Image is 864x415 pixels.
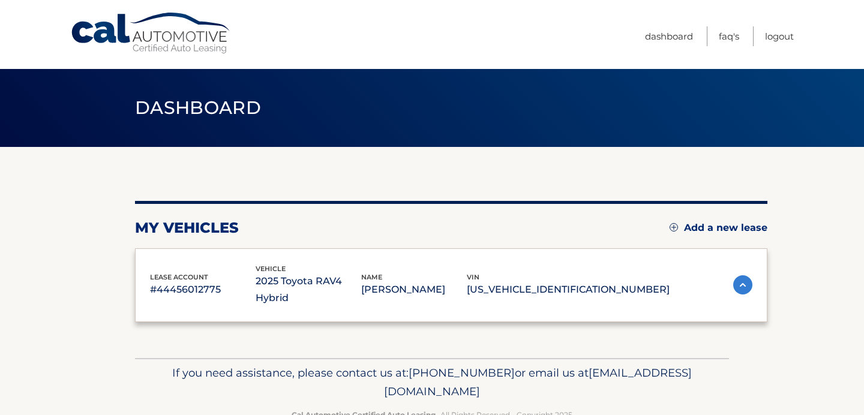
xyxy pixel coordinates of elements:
[719,26,739,46] a: FAQ's
[467,273,479,281] span: vin
[765,26,794,46] a: Logout
[70,12,232,55] a: Cal Automotive
[670,222,767,234] a: Add a new lease
[256,273,361,306] p: 2025 Toyota RAV4 Hybrid
[467,281,670,298] p: [US_VEHICLE_IDENTIFICATION_NUMBER]
[150,273,208,281] span: lease account
[645,26,693,46] a: Dashboard
[143,363,721,402] p: If you need assistance, please contact us at: or email us at
[733,275,752,294] img: accordion-active.svg
[670,223,678,231] img: add.svg
[361,273,382,281] span: name
[135,97,261,119] span: Dashboard
[150,281,256,298] p: #44456012775
[409,366,515,380] span: [PHONE_NUMBER]
[256,264,286,273] span: vehicle
[135,219,239,237] h2: my vehicles
[361,281,467,298] p: [PERSON_NAME]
